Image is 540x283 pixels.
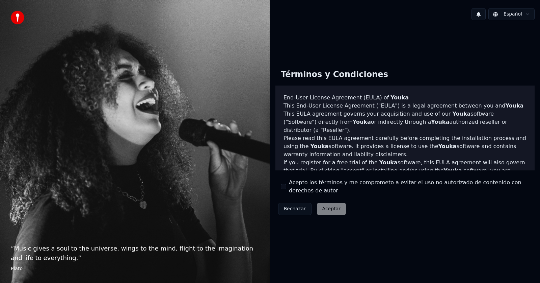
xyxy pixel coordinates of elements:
p: If you register for a free trial of the software, this EULA agreement will also govern that trial... [283,159,526,191]
p: “ Music gives a soul to the universe, wings to the mind, flight to the imagination and life to ev... [11,244,259,263]
span: Youka [353,119,371,125]
h3: End-User License Agreement (EULA) of [283,94,526,102]
span: Youka [379,159,398,166]
span: Youka [431,119,449,125]
p: This End-User License Agreement ("EULA") is a legal agreement between you and [283,102,526,110]
span: Youka [444,167,462,174]
img: youka [11,11,24,24]
span: Youka [310,143,329,149]
footer: Plato [11,265,259,272]
div: Términos y Condiciones [275,64,394,86]
label: Acepto los términos y me comprometo a evitar el uso no autorizado de contenido con derechos de autor [289,179,529,195]
span: Youka [452,111,470,117]
button: Rechazar [278,203,312,215]
span: Youka [438,143,457,149]
p: This EULA agreement governs your acquisition and use of our software ("Software") directly from o... [283,110,526,134]
p: Please read this EULA agreement carefully before completing the installation process and using th... [283,134,526,159]
span: Youka [390,94,409,101]
span: Youka [505,102,523,109]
